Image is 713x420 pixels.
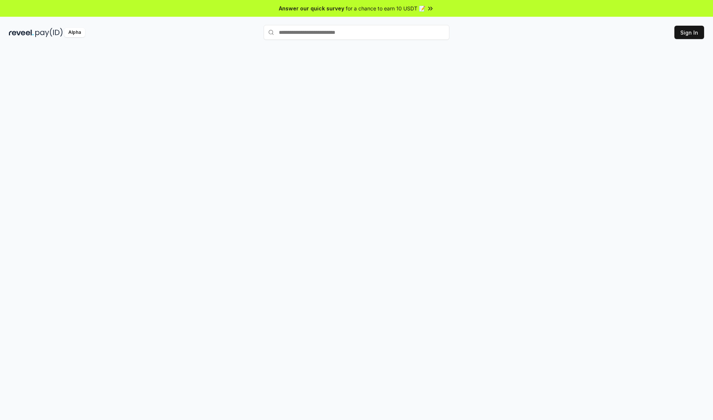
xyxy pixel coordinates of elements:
div: Alpha [64,28,85,37]
span: Answer our quick survey [279,4,344,12]
button: Sign In [674,26,704,39]
span: for a chance to earn 10 USDT 📝 [346,4,425,12]
img: pay_id [35,28,63,37]
img: reveel_dark [9,28,34,37]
